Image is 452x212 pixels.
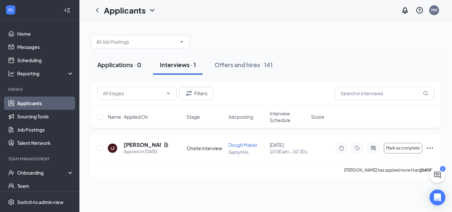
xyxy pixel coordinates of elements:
svg: Filter [185,89,193,97]
svg: MagnifyingGlass [423,91,428,96]
h1: Applicants [104,5,146,16]
svg: Analysis [8,70,15,77]
button: Mark as complete [384,143,422,153]
p: Zephyrhills [228,149,266,155]
svg: Note [338,146,345,151]
input: All Job Postings [96,38,176,45]
svg: ActiveChat [369,146,377,151]
span: 10:00 am - 10:30 am [270,148,307,155]
a: Messages [17,40,74,54]
span: Name · Applied On [108,113,148,120]
div: Reporting [17,70,74,77]
div: MH [431,7,437,13]
svg: Collapse [64,7,70,14]
input: All Stages [103,90,163,97]
svg: UserCheck [8,169,15,176]
svg: WorkstreamLogo [7,7,14,13]
a: Scheduling [17,54,74,67]
svg: Document [163,142,169,148]
a: Applicants [17,97,74,110]
div: Interviews · 1 [160,61,196,69]
p: [PERSON_NAME] has applied more than . [344,167,434,173]
div: Onsite Interview [187,145,224,151]
div: LZ [111,146,115,151]
div: Switch to admin view [17,199,64,205]
div: Team Management [8,156,72,162]
a: Home [17,27,74,40]
span: Stage [187,113,200,120]
h5: [PERSON_NAME] [124,141,161,148]
span: Dough Maker [228,142,257,148]
a: Team [17,179,74,192]
div: Onboarding [17,169,68,176]
div: Hiring [8,87,72,92]
div: Applied on [DATE] [124,148,169,155]
svg: ChatActive [433,171,441,179]
input: Search in interviews [335,87,434,100]
a: Job Postings [17,123,74,136]
button: Filter Filters [179,87,213,100]
div: 1 [440,166,445,172]
b: [DATE] [420,168,433,173]
svg: ChevronLeft [93,6,101,14]
svg: Settings [8,199,15,205]
span: Interview Schedule [270,110,307,123]
svg: ChevronDown [166,91,171,96]
svg: Ellipses [426,144,434,152]
span: Mark as complete [386,146,420,150]
span: Score [311,113,324,120]
div: [DATE] [270,142,307,155]
svg: Notifications [401,6,409,14]
span: Job posting [228,113,253,120]
a: Sourcing Tools [17,110,74,123]
svg: QuestionInfo [416,6,424,14]
div: Offers and hires · 141 [214,61,273,69]
svg: Tag [353,146,361,151]
a: Talent Network [17,136,74,149]
svg: ChevronDown [179,39,184,44]
svg: ChevronDown [148,6,156,14]
div: Applications · 0 [97,61,141,69]
div: Open Intercom Messenger [429,190,445,205]
button: ChatActive [429,167,445,183]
